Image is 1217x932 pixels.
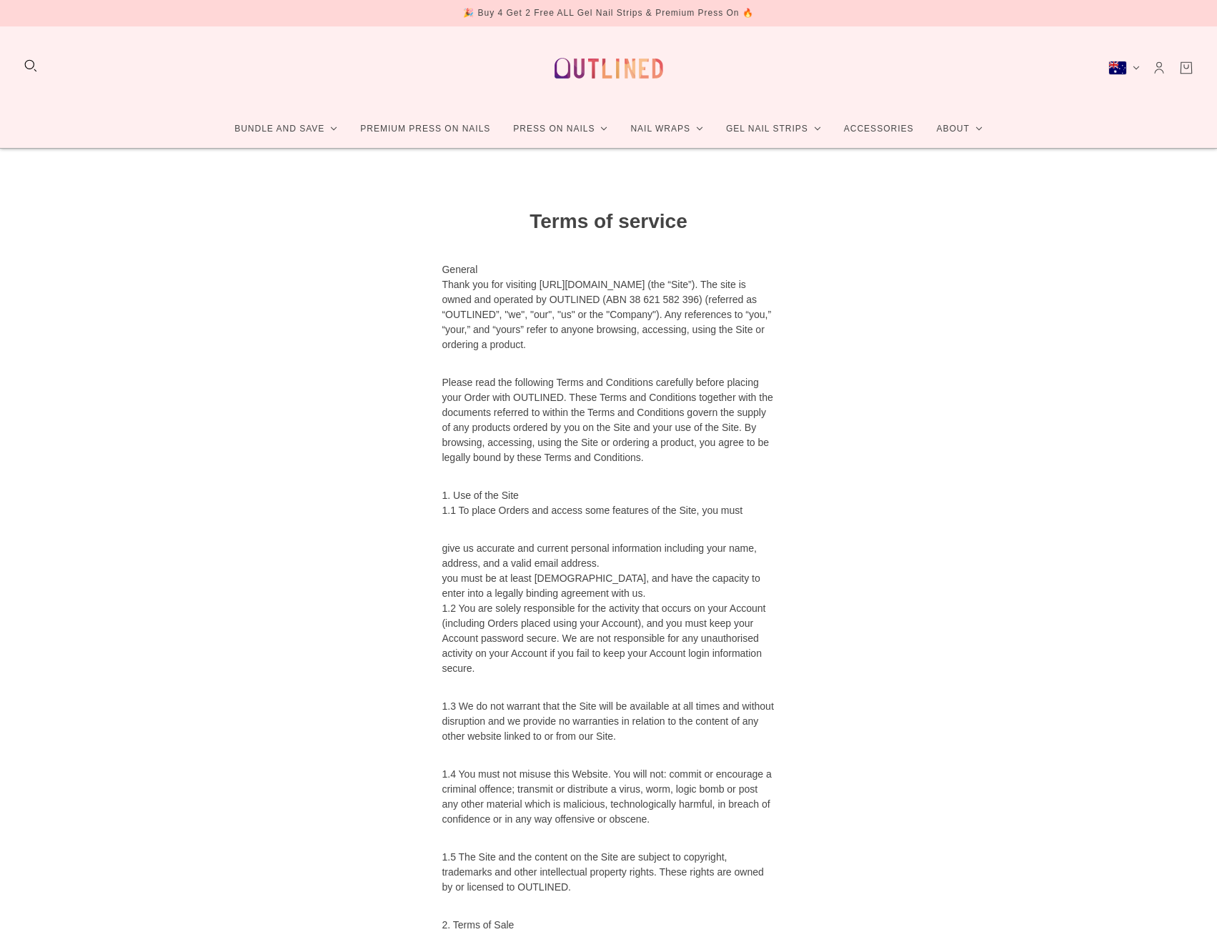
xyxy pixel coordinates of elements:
p: Please read the following Terms and Conditions carefully before placing your Order with OUTLINED.... [442,375,775,488]
a: Gel Nail Strips [715,110,833,148]
p: 1. Use of the Site 1.1 To place Orders and access some features of the Site, you must [442,488,775,541]
p: 1.3 We do not warrant that the Site will be available at all times and without disruption and we ... [442,699,775,767]
h1: Terms of service [442,214,775,229]
a: Cart [1178,60,1194,76]
a: About [925,110,993,148]
p: give us accurate and current personal information including your name, address, and a valid email... [442,541,775,699]
button: Search [23,58,39,74]
a: Bundle and Save [223,110,349,148]
a: Account [1151,60,1167,76]
p: 1.5 The Site and the content on the Site are subject to copyright, trademarks and other intellect... [442,850,775,918]
a: Nail Wraps [619,110,715,148]
p: 1.4 You must not misuse this Website. You will not: commit or encourage a criminal offence; trans... [442,767,775,850]
div: 🎉 Buy 4 Get 2 Free ALL Gel Nail Strips & Premium Press On 🔥 [463,6,754,21]
a: Outlined [546,38,672,99]
button: Australia [1108,61,1140,75]
p: General Thank you for visiting [URL][DOMAIN_NAME] (the “Site”). The site is owned and operated by... [442,262,775,375]
a: Press On Nails [502,110,619,148]
a: Accessories [833,110,925,148]
a: Premium Press On Nails [349,110,502,148]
